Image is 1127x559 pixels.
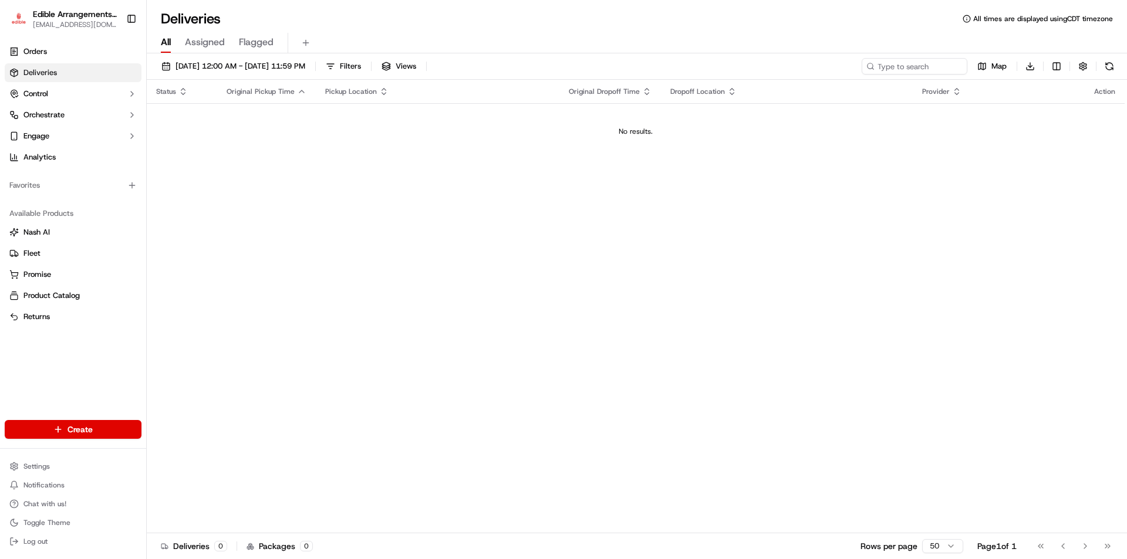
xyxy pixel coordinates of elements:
a: Deliveries [5,63,141,82]
span: Dropoff Location [670,87,725,96]
button: Chat with us! [5,496,141,512]
div: Action [1094,87,1115,96]
span: Views [396,61,416,72]
span: Orchestrate [23,110,65,120]
span: Original Dropoff Time [569,87,640,96]
span: Pickup Location [325,87,377,96]
span: Status [156,87,176,96]
button: Promise [5,265,141,284]
span: Chat with us! [23,499,66,509]
a: Returns [9,311,137,322]
span: Product Catalog [23,290,80,301]
span: Promise [23,269,51,280]
span: Flagged [239,35,274,49]
span: Fleet [23,248,41,259]
span: Map [991,61,1007,72]
span: Settings [23,462,50,471]
a: Promise [9,269,137,280]
span: Provider [922,87,950,96]
span: [DATE] 12:00 AM - [DATE] 11:59 PM [176,61,305,72]
span: Notifications [23,480,65,490]
button: Returns [5,307,141,326]
button: Product Catalog [5,286,141,305]
a: Analytics [5,148,141,167]
button: [EMAIL_ADDRESS][DOMAIN_NAME] [33,20,117,29]
span: Control [23,89,48,99]
p: Rows per page [861,540,917,552]
div: 0 [300,541,313,551]
button: Edible Arrangements - [GEOGRAPHIC_DATA][PERSON_NAME], [GEOGRAPHIC_DATA] [33,8,117,20]
img: Edible Arrangements - Fort Walton Beach, FL [9,11,28,28]
span: Orders [23,46,47,57]
a: Product Catalog [9,290,137,301]
button: Edible Arrangements - Fort Walton Beach, FLEdible Arrangements - [GEOGRAPHIC_DATA][PERSON_NAME], ... [5,5,122,33]
div: Favorites [5,176,141,195]
button: Views [376,58,421,74]
button: Log out [5,533,141,550]
span: Deliveries [23,67,57,78]
a: Orders [5,42,141,61]
button: Engage [5,127,141,145]
span: Engage [23,131,49,141]
button: Map [972,58,1012,74]
button: Notifications [5,477,141,493]
button: Orchestrate [5,106,141,124]
span: Returns [23,311,50,322]
span: Analytics [23,152,56,162]
button: [DATE] 12:00 AM - [DATE] 11:59 PM [156,58,311,74]
span: Assigned [185,35,225,49]
button: Settings [5,458,141,475]
button: Refresh [1101,58,1118,74]
span: All [161,35,171,49]
div: No results. [151,127,1120,136]
div: 0 [214,541,227,551]
button: Toggle Theme [5,514,141,531]
span: Filters [340,61,361,72]
span: Log out [23,537,48,546]
button: Control [5,84,141,103]
a: Nash AI [9,227,137,238]
button: Create [5,420,141,439]
h1: Deliveries [161,9,221,28]
div: Page 1 of 1 [977,540,1017,552]
button: Filters [320,58,366,74]
span: Toggle Theme [23,518,70,527]
span: Nash AI [23,227,50,238]
a: Fleet [9,248,137,259]
button: Fleet [5,244,141,263]
div: Available Products [5,204,141,223]
div: Deliveries [161,540,227,552]
input: Type to search [862,58,967,74]
span: All times are displayed using CDT timezone [973,14,1113,23]
span: Original Pickup Time [227,87,295,96]
span: Create [68,424,93,435]
button: Nash AI [5,223,141,242]
div: Packages [247,540,313,552]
